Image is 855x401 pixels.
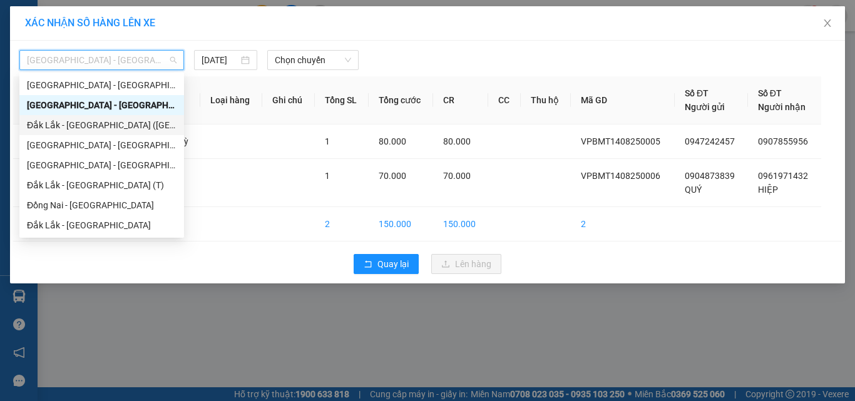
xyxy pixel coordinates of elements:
div: Đồng Nai - Đắk Lắk [19,195,184,215]
span: rollback [364,260,372,270]
div: Sài Gòn - Đắk Lắk (BXMT) [19,75,184,95]
span: close [822,18,832,28]
th: Thu hộ [521,76,571,124]
span: 70.000 [443,171,471,181]
div: [GEOGRAPHIC_DATA] - [GEOGRAPHIC_DATA] [27,158,177,172]
th: CC [488,76,521,124]
div: Đắk Lắk - Đồng Nai [19,215,184,235]
span: Chọn chuyến [275,51,352,69]
th: STT [13,76,51,124]
span: 0961971432 [758,171,808,181]
div: Tây Ninh - Đắk Lắk [19,135,184,155]
span: VPBMT1408250005 [581,136,660,146]
button: Close [810,6,845,41]
input: 14/08/2025 [202,53,238,67]
div: [GEOGRAPHIC_DATA] - [GEOGRAPHIC_DATA] [27,138,177,152]
div: Đắk Lắk - [GEOGRAPHIC_DATA] ([GEOGRAPHIC_DATA]) [27,118,177,132]
span: 1 [325,136,330,146]
td: 2 [13,159,51,207]
th: Tổng cước [369,76,433,124]
th: Tổng SL [315,76,369,124]
span: Quay lại [377,257,409,271]
span: 0907855956 [758,136,808,146]
th: Loại hàng [200,76,262,124]
div: Đắk Lắk - Sài Gòn (T) [19,175,184,195]
div: Đồng Nai - [GEOGRAPHIC_DATA] [27,198,177,212]
td: 2 [571,207,675,241]
span: VPBMT1408250006 [581,171,660,181]
span: Người nhận [758,102,806,112]
span: 70.000 [379,171,406,181]
div: Đắk Lắk - Sài Gòn (BXMT) [19,115,184,135]
span: Số ĐT [685,88,709,98]
div: Đắk Lắk - Tây Ninh [19,155,184,175]
div: [GEOGRAPHIC_DATA] - [GEOGRAPHIC_DATA] ([GEOGRAPHIC_DATA] - [GEOGRAPHIC_DATA] cũ) [27,98,177,112]
span: 0904873839 [685,171,735,181]
span: Số ĐT [758,88,782,98]
th: Mã GD [571,76,675,124]
span: 0947242457 [685,136,735,146]
th: CR [433,76,488,124]
span: 80.000 [443,136,471,146]
button: rollbackQuay lại [354,254,419,274]
div: Đắk Lắk - [GEOGRAPHIC_DATA] (T) [27,178,177,192]
td: 150.000 [369,207,433,241]
div: Đắk Lắk - [GEOGRAPHIC_DATA] [27,218,177,232]
button: uploadLên hàng [431,254,501,274]
td: 2 [315,207,369,241]
span: Sài Gòn - Đắk Lắk (BXMT - BXMĐ cũ) [27,51,177,69]
span: Người gửi [685,102,725,112]
td: 150.000 [433,207,488,241]
span: HIỆP [758,185,778,195]
td: 1 [13,124,51,159]
div: Sài Gòn - Đắk Lắk (BXMT - BXMĐ cũ) [19,95,184,115]
span: XÁC NHẬN SỐ HÀNG LÊN XE [25,17,155,29]
span: 80.000 [379,136,406,146]
span: QUÝ [685,185,702,195]
div: [GEOGRAPHIC_DATA] - [GEOGRAPHIC_DATA] ([GEOGRAPHIC_DATA]) [27,78,177,92]
th: Ghi chú [262,76,314,124]
span: 1 [325,171,330,181]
